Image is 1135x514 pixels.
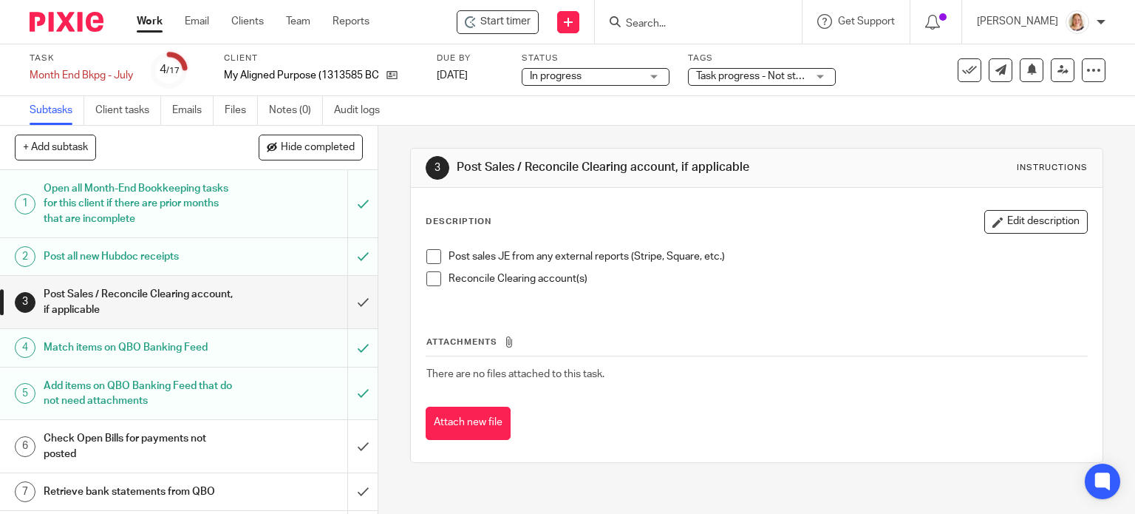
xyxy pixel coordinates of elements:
[426,216,491,228] p: Description
[15,337,35,358] div: 4
[530,71,582,81] span: In progress
[15,383,35,404] div: 5
[437,70,468,81] span: [DATE]
[624,18,757,31] input: Search
[522,53,669,64] label: Status
[334,96,391,125] a: Audit logs
[15,436,35,457] div: 6
[1066,10,1089,34] img: Screenshot%202025-09-16%20114050.png
[688,53,836,64] label: Tags
[15,292,35,313] div: 3
[231,14,264,29] a: Clients
[269,96,323,125] a: Notes (0)
[426,338,497,346] span: Attachments
[426,369,604,379] span: There are no files attached to this task.
[44,283,236,321] h1: Post Sales / Reconcile Clearing account, if applicable
[984,210,1088,234] button: Edit description
[30,96,84,125] a: Subtasks
[480,14,531,30] span: Start timer
[166,67,180,75] small: /17
[286,14,310,29] a: Team
[172,96,214,125] a: Emails
[426,407,511,440] button: Attach new file
[457,160,788,175] h1: Post Sales / Reconcile Clearing account, if applicable
[977,14,1058,29] p: [PERSON_NAME]
[457,10,539,34] div: My Aligned Purpose (1313585 BC Ltd) - Month End Bkpg - July
[160,61,180,78] div: 4
[259,135,363,160] button: Hide completed
[1017,162,1088,174] div: Instructions
[449,249,1088,264] p: Post sales JE from any external reports (Stripe, Square, etc.)
[44,481,236,503] h1: Retrieve bank statements from QBO
[44,375,236,413] h1: Add items on QBO Banking Feed that do not need attachments
[44,246,236,268] h1: Post all new Hubdoc receipts
[15,194,35,214] div: 1
[224,53,418,64] label: Client
[30,68,133,83] div: Month End Bkpg - July
[225,96,258,125] a: Files
[15,246,35,267] div: 2
[44,427,236,465] h1: Check Open Bills for payments not posted
[281,142,355,154] span: Hide completed
[95,96,161,125] a: Client tasks
[224,68,379,83] p: My Aligned Purpose (1313585 BC Ltd)
[838,16,895,27] span: Get Support
[185,14,209,29] a: Email
[449,271,1088,286] p: Reconcile Clearing account(s)
[696,71,836,81] span: Task progress - Not started + 2
[333,14,369,29] a: Reports
[44,337,236,359] h1: Match items on QBO Banking Feed
[426,156,449,180] div: 3
[44,177,236,230] h1: Open all Month-End Bookkeeping tasks for this client if there are prior months that are incomplete
[15,135,96,160] button: + Add subtask
[137,14,163,29] a: Work
[30,12,103,32] img: Pixie
[15,481,35,502] div: 7
[30,53,133,64] label: Task
[437,53,503,64] label: Due by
